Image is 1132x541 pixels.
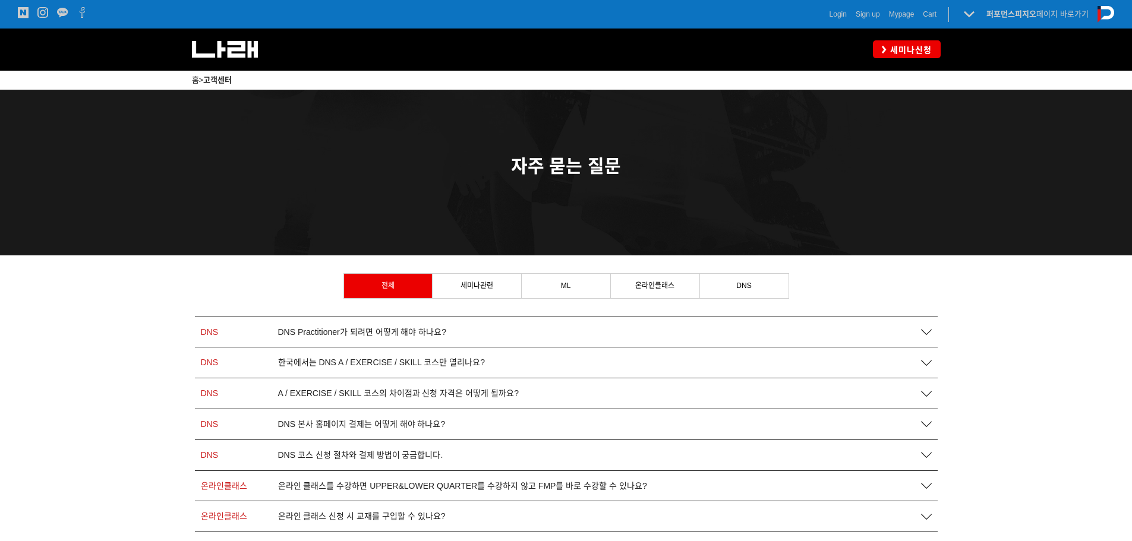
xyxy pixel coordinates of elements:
a: 퍼포먼스피지오페이지 바로가기 [986,10,1089,18]
p: > [192,74,941,87]
span: 온라인 클래스를 수강하면 UPPER&LOWER QUARTER를 수강하지 않고 FMP를 바로 수강할 수 있나요? [278,481,647,491]
span: 세미나신청 [887,44,932,56]
a: ML [522,274,610,298]
a: Login [830,8,847,20]
a: Mypage [889,8,915,20]
span: DNS [201,357,219,367]
span: 온라인 클래스 신청 시 교재를 구입할 수 있나요? [278,511,446,521]
span: DNS [201,327,219,337]
span: DNS 본사 홈페이지 결제는 어떻게 해야 하나요? [278,419,446,429]
a: 세미나신청 [873,40,941,58]
span: DNS 코스 신청 절차와 결제 방법이 궁금합니다. [278,450,443,460]
a: 홈 [192,75,199,84]
a: 온라인클래스 [611,274,699,298]
span: DNS [201,450,219,460]
span: A / EXERCISE / SKILL 코스의 차이점과 신청 자격은 어떻게 될까요? [278,388,519,398]
span: 온라인클래스 [635,281,674,290]
span: DNS [201,388,219,398]
span: DNS Practitioner가 되려면 어떻게 해야 하나요? [278,327,447,337]
span: 온라인클래스 [201,511,247,521]
span: ML [561,281,571,290]
span: 온라인클래스 [201,481,247,491]
a: 전체 [344,274,432,298]
a: DNS [700,274,789,298]
span: 한국에서는 DNS A / EXERCISE / SKILL 코스만 열리나요? [278,357,485,368]
a: 세미나관련 [433,274,521,298]
span: DNS [201,419,219,429]
span: 세미나관련 [461,281,493,290]
span: 자주 묻는 질문 [511,156,621,176]
a: Sign up [856,8,880,20]
a: Cart [923,8,936,20]
span: DNS [736,281,751,290]
a: 고객센터 [203,75,232,84]
strong: 퍼포먼스피지오 [986,10,1036,18]
span: 전체 [381,281,395,290]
